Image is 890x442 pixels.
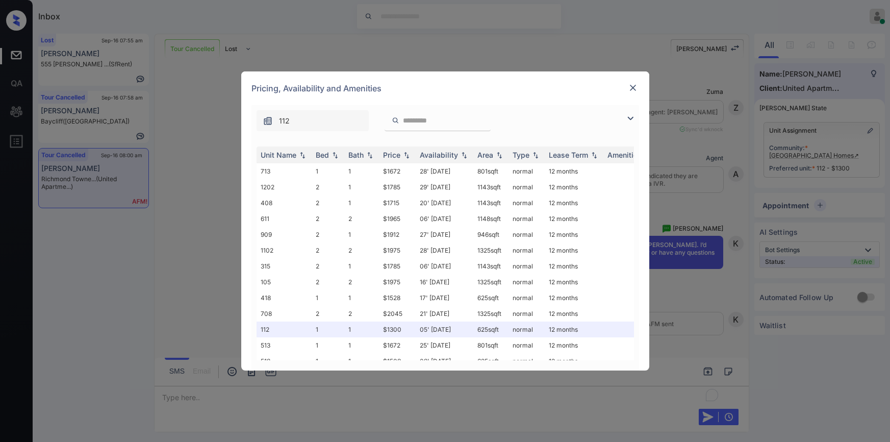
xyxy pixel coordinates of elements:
img: sorting [494,152,504,159]
td: normal [508,274,545,290]
td: 1143 sqft [473,179,508,195]
img: close [628,83,638,93]
td: normal [508,242,545,258]
td: 801 sqft [473,337,508,353]
td: normal [508,195,545,211]
td: 28' [DATE] [416,163,473,179]
td: 2 [312,274,344,290]
td: 12 months [545,163,603,179]
td: 12 months [545,179,603,195]
td: 1 [344,179,379,195]
td: 315 [257,258,312,274]
img: sorting [589,152,599,159]
td: 12 months [545,242,603,258]
td: 1 [344,163,379,179]
td: $1300 [379,322,416,337]
td: 12 months [545,274,603,290]
td: normal [508,353,545,369]
td: normal [508,306,545,322]
td: $2045 [379,306,416,322]
td: 408 [257,195,312,211]
td: 2 [344,306,379,322]
td: 1143 sqft [473,258,508,274]
div: Pricing, Availability and Amenities [241,71,649,105]
td: 17' [DATE] [416,290,473,306]
td: 708 [257,306,312,322]
td: 1 [312,353,344,369]
td: 1 [344,258,379,274]
td: 06' [DATE] [416,258,473,274]
span: 112 [279,115,290,127]
td: 2 [312,242,344,258]
td: 08' [DATE] [416,353,473,369]
td: $1715 [379,195,416,211]
td: 12 months [545,290,603,306]
td: 112 [257,322,312,337]
td: 1 [344,353,379,369]
td: 1325 sqft [473,242,508,258]
td: 12 months [545,306,603,322]
td: 909 [257,227,312,242]
td: 2 [312,195,344,211]
td: 06' [DATE] [416,211,473,227]
img: sorting [365,152,375,159]
td: $1785 [379,179,416,195]
td: 611 [257,211,312,227]
td: 1 [344,227,379,242]
td: 2 [312,306,344,322]
td: 1 [312,322,344,337]
td: 20' [DATE] [416,195,473,211]
td: 1 [344,290,379,306]
td: $1672 [379,163,416,179]
td: 12 months [545,211,603,227]
td: 713 [257,163,312,179]
td: 2 [344,242,379,258]
td: $1528 [379,290,416,306]
img: sorting [401,152,412,159]
td: $1965 [379,211,416,227]
td: 1 [312,337,344,353]
td: normal [508,211,545,227]
td: 1 [344,322,379,337]
td: normal [508,290,545,306]
td: 1143 sqft [473,195,508,211]
td: 25' [DATE] [416,337,473,353]
td: 2 [344,211,379,227]
td: 12 months [545,353,603,369]
td: 2 [312,227,344,242]
td: 418 [257,290,312,306]
td: 1 [312,163,344,179]
img: sorting [330,152,340,159]
td: 1325 sqft [473,306,508,322]
td: 2 [312,179,344,195]
td: 1 [344,195,379,211]
td: 12 months [545,195,603,211]
div: Amenities [607,151,642,159]
td: 518 [257,353,312,369]
img: icon-zuma [392,116,399,125]
td: 1 [312,290,344,306]
td: 12 months [545,322,603,337]
td: 12 months [545,227,603,242]
td: 625 sqft [473,322,508,337]
td: 801 sqft [473,163,508,179]
td: 21' [DATE] [416,306,473,322]
img: icon-zuma [263,116,273,126]
img: sorting [459,152,469,159]
div: Area [477,151,493,159]
td: $1975 [379,242,416,258]
td: 05' [DATE] [416,322,473,337]
td: $1785 [379,258,416,274]
td: 12 months [545,258,603,274]
td: $1508 [379,353,416,369]
td: normal [508,337,545,353]
td: 1 [344,337,379,353]
div: Type [513,151,529,159]
td: 105 [257,274,312,290]
td: 2 [312,211,344,227]
td: $1975 [379,274,416,290]
td: 1202 [257,179,312,195]
td: 946 sqft [473,227,508,242]
td: normal [508,322,545,337]
div: Price [383,151,400,159]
